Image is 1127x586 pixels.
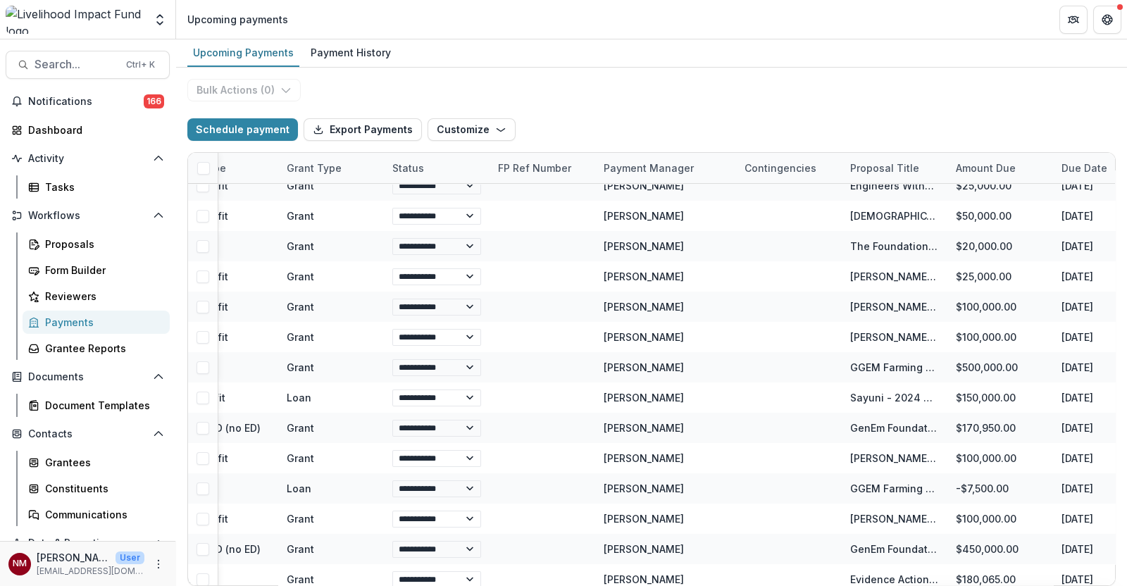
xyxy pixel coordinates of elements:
div: Grant Type [278,161,350,175]
button: Open Documents [6,366,170,388]
div: $25,000.00 [947,170,1053,201]
div: $100,000.00 [947,443,1053,473]
div: [PERSON_NAME] [604,511,684,526]
div: Amount Due [947,153,1053,183]
div: Grant [287,451,314,466]
div: Status [384,153,490,183]
div: Proposal Title [842,153,947,183]
span: Activity [28,153,147,165]
div: Tasks [45,180,158,194]
a: Reviewers [23,285,170,308]
span: Contacts [28,428,147,440]
div: [PERSON_NAME] [604,420,684,435]
div: Form Builder [45,263,158,278]
div: [PERSON_NAME] [604,390,684,405]
button: Open Contacts [6,423,170,445]
button: More [150,556,167,573]
a: Form Builder [23,258,170,282]
a: Document Templates [23,394,170,417]
a: Communications [23,503,170,526]
span: Data & Reporting [28,537,147,549]
a: Payment History [305,39,397,67]
div: [PERSON_NAME] Meds - 2024-26 Grant [850,451,939,466]
div: Upcoming payments [187,12,288,27]
span: Documents [28,371,147,383]
button: Schedule payment [187,118,298,141]
div: [PERSON_NAME] [604,330,684,344]
p: [EMAIL_ADDRESS][DOMAIN_NAME] [37,565,144,578]
div: [PERSON_NAME] [604,178,684,193]
div: $450,000.00 [947,534,1053,564]
div: GenEm Foundation - 2024 Recoverable Grant 2/2 [850,542,939,556]
div: GGEM Farming - [DATE]-[DATE] Loan [850,481,939,496]
div: $100,000.00 [947,292,1053,322]
div: Payment Manager [595,161,702,175]
button: Get Help [1093,6,1121,34]
div: Sayuni - 2024 Working Capital Facility [850,390,939,405]
div: [PERSON_NAME] [604,299,684,314]
div: Grant Type [278,153,384,183]
div: Ctrl + K [123,57,158,73]
div: Engineers Without Borders [GEOGRAPHIC_DATA]-2025 [850,178,939,193]
div: Payment Manager [595,153,736,183]
button: Open entity switcher [150,6,170,34]
div: Communications [45,507,158,522]
div: [PERSON_NAME] [604,451,684,466]
div: $500,000.00 [947,352,1053,382]
a: Constituents [23,477,170,500]
button: Customize [428,118,516,141]
div: [PERSON_NAME] Meds - 2024-26 Grant [850,330,939,344]
button: Bulk Actions (0) [187,79,301,101]
button: Partners [1059,6,1088,34]
div: FP Ref Number [490,153,595,183]
div: [PERSON_NAME] Meds - 2024-26 Grant [850,299,939,314]
div: $50,000.00 [947,201,1053,231]
div: [PERSON_NAME] [604,208,684,223]
a: Dashboard [6,118,170,142]
div: [PERSON_NAME] [604,542,684,556]
div: Grant [287,208,314,223]
div: The Foundation for Child Health and Mental Health in [GEOGRAPHIC_DATA] and [GEOGRAPHIC_DATA] 2025 [850,239,939,254]
div: [DEMOGRAPHIC_DATA] World Watch 2025 [850,208,939,223]
div: Document Templates [45,398,158,413]
div: Loan [287,481,311,496]
div: Grant [287,511,314,526]
div: Dashboard [28,123,158,137]
div: Grant [287,542,314,556]
div: Grant [287,299,314,314]
a: Grantees [23,451,170,474]
a: Grantee Reports [23,337,170,360]
div: Grant [287,269,314,284]
a: Payments [23,311,170,334]
button: Notifications166 [6,90,170,113]
div: Due Date [1053,161,1116,175]
nav: breadcrumb [182,9,294,30]
div: Reviewers [45,289,158,304]
div: Loan [287,390,311,405]
img: Livelihood Impact Fund logo [6,6,144,34]
span: Search... [35,58,118,71]
div: FP Ref Number [490,161,580,175]
button: Search... [6,51,170,79]
div: Intl NGO (no ED) [181,542,261,556]
div: Grant [287,239,314,254]
div: [PERSON_NAME] [604,269,684,284]
button: Open Workflows [6,204,170,227]
div: $150,000.00 [947,382,1053,413]
div: Contingencies [736,153,842,183]
div: Constituents [45,481,158,496]
div: $20,000.00 [947,231,1053,261]
div: Proposals [45,237,158,251]
div: $100,000.00 [947,322,1053,352]
div: Proposal Title [842,161,928,175]
div: Contingencies [736,161,825,175]
div: [PERSON_NAME] Meds - 2024-26 Grant [850,511,939,526]
a: Upcoming Payments [187,39,299,67]
button: Open Data & Reporting [6,532,170,554]
div: -$7,500.00 [947,473,1053,504]
div: Payment History [305,42,397,63]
